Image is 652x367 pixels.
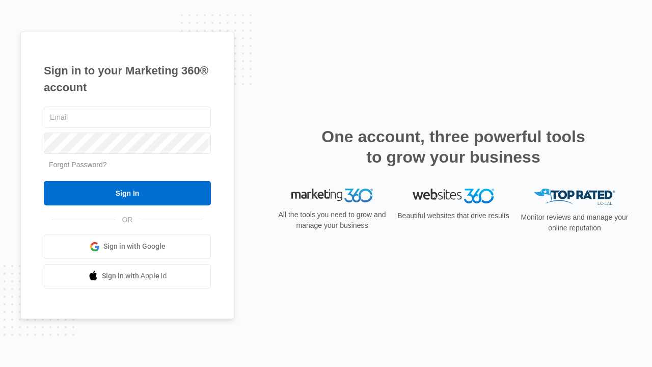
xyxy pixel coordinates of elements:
[44,181,211,205] input: Sign In
[102,271,167,281] span: Sign in with Apple Id
[518,212,632,233] p: Monitor reviews and manage your online reputation
[44,62,211,96] h1: Sign in to your Marketing 360® account
[49,161,107,169] a: Forgot Password?
[275,209,389,231] p: All the tools you need to grow and manage your business
[318,126,588,167] h2: One account, three powerful tools to grow your business
[44,264,211,289] a: Sign in with Apple Id
[413,189,494,203] img: Websites 360
[291,189,373,203] img: Marketing 360
[534,189,615,205] img: Top Rated Local
[44,107,211,128] input: Email
[103,241,166,252] span: Sign in with Google
[44,234,211,259] a: Sign in with Google
[396,211,510,221] p: Beautiful websites that drive results
[115,215,140,225] span: OR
